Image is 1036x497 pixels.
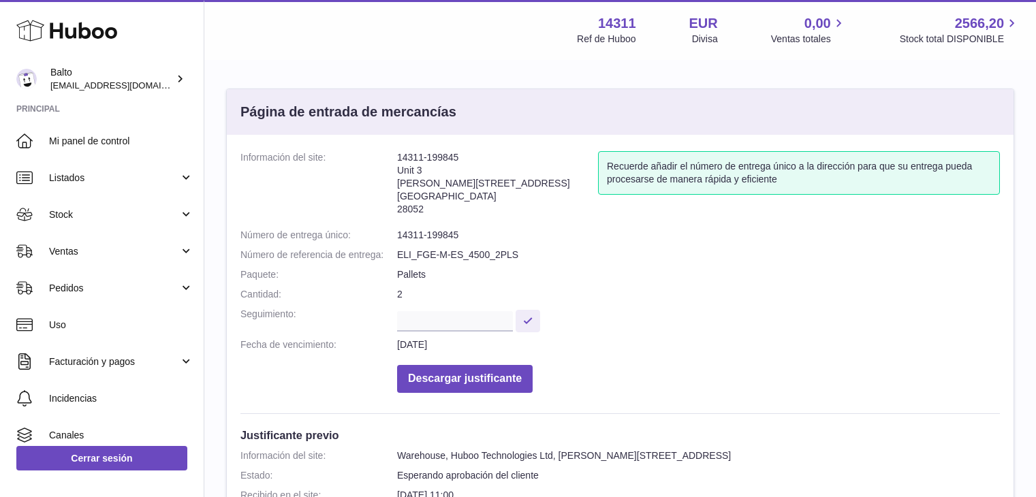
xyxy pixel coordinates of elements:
span: Ventas [49,245,179,258]
a: Cerrar sesión [16,446,187,470]
div: Divisa [692,33,718,46]
dd: 2 [397,288,1000,301]
span: Stock [49,208,179,221]
span: [EMAIL_ADDRESS][DOMAIN_NAME] [50,80,200,91]
span: 0,00 [804,14,831,33]
div: Recuerde añadir el número de entrega único a la dirección para que su entrega pueda procesarse de... [598,151,1000,195]
strong: EUR [689,14,718,33]
img: ops@balto.fr [16,69,37,89]
dt: Seguimiento: [240,308,397,332]
strong: 14311 [598,14,636,33]
span: Uso [49,319,193,332]
span: Incidencias [49,392,193,405]
dt: Fecha de vencimiento: [240,338,397,351]
h3: Justificante previo [240,428,1000,443]
span: Ventas totales [771,33,847,46]
dd: Pallets [397,268,1000,281]
dt: Número de entrega único: [240,229,397,242]
dt: Información del site: [240,449,397,462]
address: 14311-199845 Unit 3 [PERSON_NAME][STREET_ADDRESS] [GEOGRAPHIC_DATA] 28052 [397,151,598,222]
span: Facturación y pagos [49,355,179,368]
span: Canales [49,429,193,442]
button: Descargar justificante [397,365,533,393]
dd: ELI_FGE-M-ES_4500_2PLS [397,248,1000,261]
span: Stock total DISPONIBLE [900,33,1020,46]
dt: Cantidad: [240,288,397,301]
span: Listados [49,172,179,185]
dt: Información del site: [240,151,397,222]
a: 2566,20 Stock total DISPONIBLE [900,14,1020,46]
a: 0,00 Ventas totales [771,14,847,46]
dt: Número de referencia de entrega: [240,248,397,261]
div: Ref de Huboo [577,33,635,46]
span: Pedidos [49,282,179,295]
dd: 14311-199845 [397,229,1000,242]
dt: Paquete: [240,268,397,281]
dt: Estado: [240,469,397,482]
dd: [DATE] [397,338,1000,351]
div: Balto [50,66,173,92]
dd: Esperando aprobación del cliente [397,469,1000,482]
h3: Página de entrada de mercancías [240,103,456,121]
span: Mi panel de control [49,135,193,148]
dd: Warehouse, Huboo Technologies Ltd, [PERSON_NAME][STREET_ADDRESS] [397,449,1000,462]
span: 2566,20 [955,14,1004,33]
